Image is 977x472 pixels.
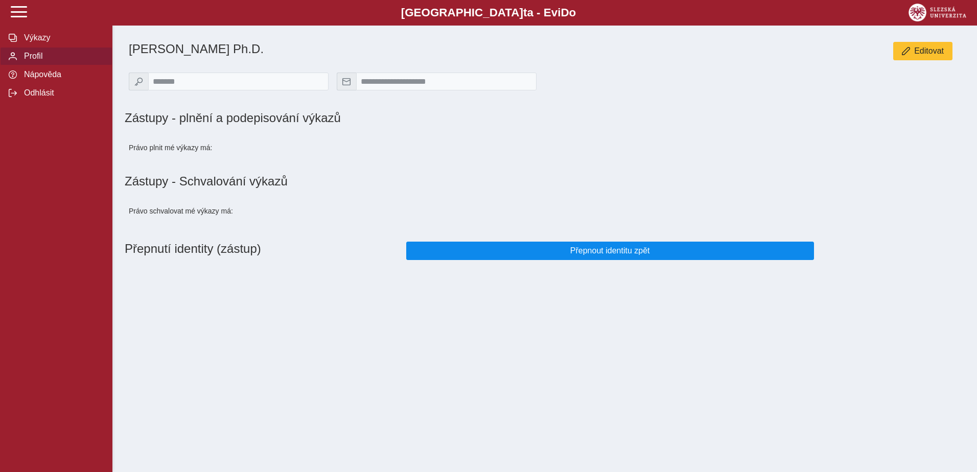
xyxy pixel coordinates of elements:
[914,46,944,56] span: Editovat
[21,70,104,79] span: Nápověda
[569,6,576,19] span: o
[21,52,104,61] span: Profil
[415,246,805,255] span: Přepnout identitu zpět
[31,6,946,19] b: [GEOGRAPHIC_DATA] a - Evi
[125,111,675,125] h1: Zástupy - plnění a podepisování výkazů
[125,197,333,225] div: Právo schvalovat mé výkazy má:
[523,6,527,19] span: t
[406,242,814,260] button: Přepnout identitu zpět
[893,42,952,60] button: Editovat
[129,42,675,56] h1: [PERSON_NAME] Ph.D.
[21,33,104,42] span: Výkazy
[125,174,965,188] h1: Zástupy - Schvalování výkazů
[125,238,402,264] h1: Přepnutí identity (zástup)
[909,4,966,21] img: logo_web_su.png
[21,88,104,98] span: Odhlásit
[125,133,333,162] div: Právo plnit mé výkazy má:
[561,6,569,19] span: D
